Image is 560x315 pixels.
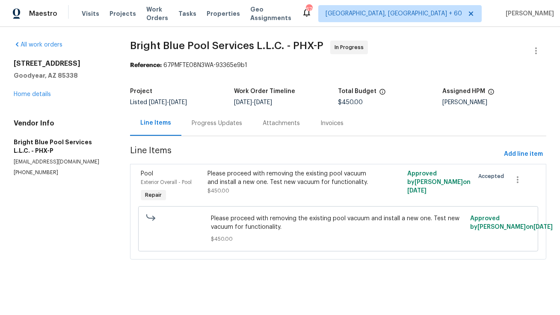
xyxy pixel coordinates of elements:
[140,119,171,127] div: Line Items
[338,99,363,105] span: $450.00
[442,99,546,105] div: [PERSON_NAME]
[141,180,192,185] span: Exterior Overall - Pool
[14,138,110,155] h5: Bright Blue Pool Services L.L.C. - PHX-P
[470,216,553,230] span: Approved by [PERSON_NAME] on
[338,88,376,94] h5: Total Budget
[326,9,462,18] span: [GEOGRAPHIC_DATA], [GEOGRAPHIC_DATA] + 60
[250,5,291,22] span: Geo Assignments
[207,188,229,193] span: $450.00
[82,9,99,18] span: Visits
[254,99,272,105] span: [DATE]
[130,88,152,94] h5: Project
[29,9,57,18] span: Maestro
[478,172,507,181] span: Accepted
[14,59,110,68] h2: [STREET_ADDRESS]
[379,88,386,99] span: The total cost of line items that have been proposed by Opendoor. This sum includes line items th...
[320,119,344,128] div: Invoices
[211,235,465,243] span: $450.00
[504,149,543,160] span: Add line item
[141,171,153,177] span: Pool
[234,99,272,105] span: -
[207,169,369,187] div: Please proceed with removing the existing pool vacuum and install a new one. Test new vacuum for ...
[130,99,187,105] span: Listed
[488,88,495,99] span: The hpm assigned to this work order.
[407,188,427,194] span: [DATE]
[501,146,546,162] button: Add line item
[14,71,110,80] h5: Goodyear, AZ 85338
[14,169,110,176] p: [PHONE_NUMBER]
[130,41,323,51] span: Bright Blue Pool Services L.L.C. - PHX-P
[169,99,187,105] span: [DATE]
[211,214,465,231] span: Please proceed with removing the existing pool vacuum and install a new one. Test new vacuum for ...
[142,191,165,199] span: Repair
[442,88,485,94] h5: Assigned HPM
[110,9,136,18] span: Projects
[14,91,51,97] a: Home details
[130,62,162,68] b: Reference:
[192,119,242,128] div: Progress Updates
[178,11,196,17] span: Tasks
[306,5,312,14] div: 676
[130,61,546,70] div: 67PMFTE08N3WA-93365e9b1
[130,146,501,162] span: Line Items
[14,42,62,48] a: All work orders
[14,158,110,166] p: [EMAIL_ADDRESS][DOMAIN_NAME]
[263,119,300,128] div: Attachments
[14,119,110,128] h4: Vendor Info
[407,171,471,194] span: Approved by [PERSON_NAME] on
[533,224,553,230] span: [DATE]
[234,99,252,105] span: [DATE]
[234,88,295,94] h5: Work Order Timeline
[502,9,554,18] span: [PERSON_NAME]
[335,43,367,52] span: In Progress
[149,99,167,105] span: [DATE]
[146,5,168,22] span: Work Orders
[149,99,187,105] span: -
[207,9,240,18] span: Properties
